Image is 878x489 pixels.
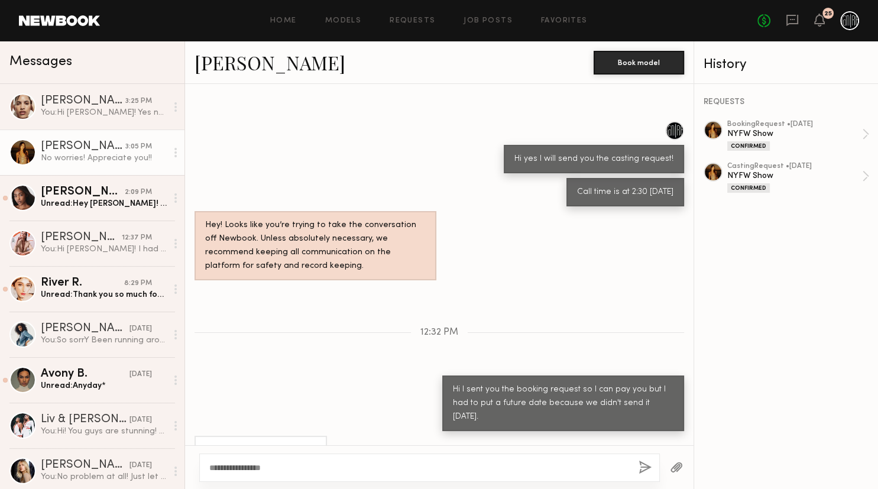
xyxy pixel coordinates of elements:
[420,328,458,338] span: 12:32 PM
[514,153,673,166] div: Hi yes I will send you the casting request!
[594,57,684,67] a: Book model
[41,95,125,107] div: [PERSON_NAME]
[41,141,125,153] div: [PERSON_NAME]
[41,380,167,391] div: Unread: Anyday*
[41,414,129,426] div: Liv & [PERSON_NAME]
[727,170,862,182] div: NYFW Show
[122,232,152,244] div: 12:37 PM
[41,471,167,482] div: You: No problem at all! Just let me know what time you an swing by [DATE]?
[195,50,345,75] a: [PERSON_NAME]
[41,289,167,300] div: Unread: Thank you so much for the opportunity to work with you [PERSON_NAME]! I loved walking for...
[325,17,361,25] a: Models
[727,141,770,151] div: Confirmed
[727,128,862,140] div: NYFW Show
[129,369,152,380] div: [DATE]
[41,186,125,198] div: [PERSON_NAME]
[727,121,869,151] a: bookingRequest •[DATE]NYFW ShowConfirmed
[727,183,770,193] div: Confirmed
[41,323,129,335] div: [PERSON_NAME]
[205,443,316,457] div: No worries! Appreciate you!!
[129,323,152,335] div: [DATE]
[541,17,588,25] a: Favorites
[41,368,129,380] div: Avony B.
[464,17,513,25] a: Job Posts
[125,187,152,198] div: 2:09 PM
[41,426,167,437] div: You: Hi! You guys are stunning! Are you available for a show [DATE] at 4pm?
[727,121,862,128] div: booking Request • [DATE]
[205,219,426,273] div: Hey! Looks like you’re trying to take the conversation off Newbook. Unless absolutely necessary, ...
[390,17,435,25] a: Requests
[727,163,869,193] a: castingRequest •[DATE]NYFW ShowConfirmed
[125,96,152,107] div: 3:25 PM
[41,232,122,244] div: [PERSON_NAME]
[453,383,673,424] div: Hi I sent you the booking request so I can pay you but I had to put a future date because we didn...
[704,58,869,72] div: History
[824,11,832,17] div: 25
[41,335,167,346] div: You: So sorrY Been running around like a crazy woman lol
[41,153,167,164] div: No worries! Appreciate you!!
[41,244,167,255] div: You: Hi [PERSON_NAME]! I had to put a future date because we forgot to send the request [DATE]
[727,163,862,170] div: casting Request • [DATE]
[124,278,152,289] div: 8:29 PM
[9,55,72,69] span: Messages
[125,141,152,153] div: 3:05 PM
[41,277,124,289] div: River R.
[577,186,673,199] div: Call time is at 2:30 [DATE]
[594,51,684,75] button: Book model
[41,198,167,209] div: Unread: Hey [PERSON_NAME]! Thank you so much for having me! The collection was stunning and the s...
[704,98,869,106] div: REQUESTS
[270,17,297,25] a: Home
[129,460,152,471] div: [DATE]
[41,459,129,471] div: [PERSON_NAME]
[129,414,152,426] div: [DATE]
[41,107,167,118] div: You: Hi [PERSON_NAME]! Yes no problem. Let me adjust the booking. I'm working on getting a larger...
